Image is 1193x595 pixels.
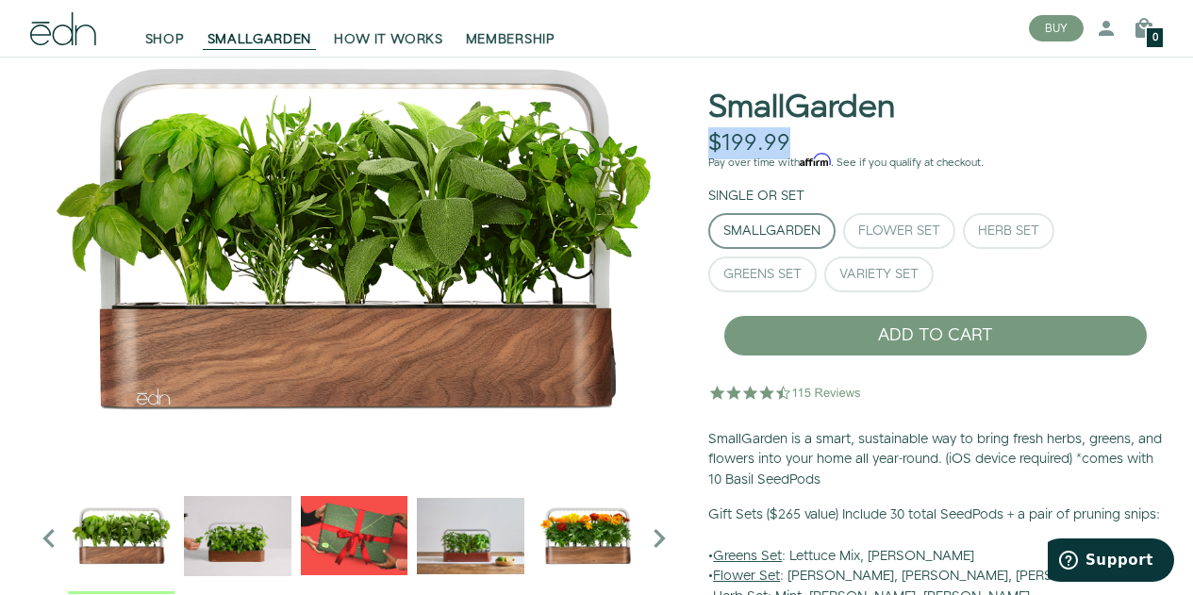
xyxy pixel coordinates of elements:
h1: SmallGarden [708,91,895,125]
img: edn-smallgarden-mixed-herbs-table-product-2000px_1024x.jpg [417,482,523,588]
iframe: Opens a widget where you can find more information [1048,538,1174,586]
img: edn-smallgarden-marigold-hero-SLV-2000px_1024x.png [534,482,640,588]
span: 0 [1152,33,1158,43]
b: Gift Sets ($265 value) Include 30 total SeedPods + a pair of pruning snips: [708,505,1160,524]
div: 5 / 6 [534,482,640,593]
span: HOW IT WORKS [334,30,442,49]
button: Variety Set [824,256,934,292]
span: Affirm [800,154,831,167]
a: SHOP [134,8,196,49]
img: EMAILS_-_Holiday_21_PT1_28_9986b34a-7908-4121-b1c1-9595d1e43abe_1024x.png [301,482,407,588]
div: 4 / 6 [417,482,523,593]
div: 2 / 6 [184,482,290,593]
div: 3 / 6 [301,482,407,593]
img: 4.5 star rating [708,373,864,411]
p: Pay over time with . See if you qualify at checkout. [708,155,1163,172]
img: Official-EDN-SMALLGARDEN-HERB-HERO-SLV-2000px_1024x.png [68,482,174,588]
img: Official-EDN-SMALLGARDEN-HERB-HERO-SLV-2000px_4096x.png [30,1,678,472]
span: SMALLGARDEN [207,30,312,49]
div: Variety Set [839,268,919,281]
a: MEMBERSHIP [455,8,567,49]
label: Single or Set [708,187,804,206]
button: Herb Set [963,213,1054,249]
button: ADD TO CART [723,315,1148,356]
button: Greens Set [708,256,817,292]
img: edn-trim-basil.2021-09-07_14_55_24_1024x.gif [184,482,290,588]
div: $199.99 [708,130,790,157]
span: SHOP [145,30,185,49]
p: SmallGarden is a smart, sustainable way to bring fresh herbs, greens, and flowers into your home ... [708,430,1163,491]
div: Herb Set [978,224,1039,238]
div: Greens Set [723,268,802,281]
i: Previous slide [30,520,68,557]
i: Next slide [640,520,678,557]
a: SMALLGARDEN [196,8,323,49]
button: Flower Set [843,213,955,249]
div: 1 / 6 [68,482,174,593]
div: Flower Set [858,224,940,238]
span: MEMBERSHIP [466,30,555,49]
button: SmallGarden [708,213,836,249]
u: Greens Set [713,547,782,566]
u: Flower Set [713,567,780,586]
a: HOW IT WORKS [323,8,454,49]
div: 1 / 6 [30,1,678,472]
button: BUY [1029,15,1084,41]
div: SmallGarden [723,224,820,238]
